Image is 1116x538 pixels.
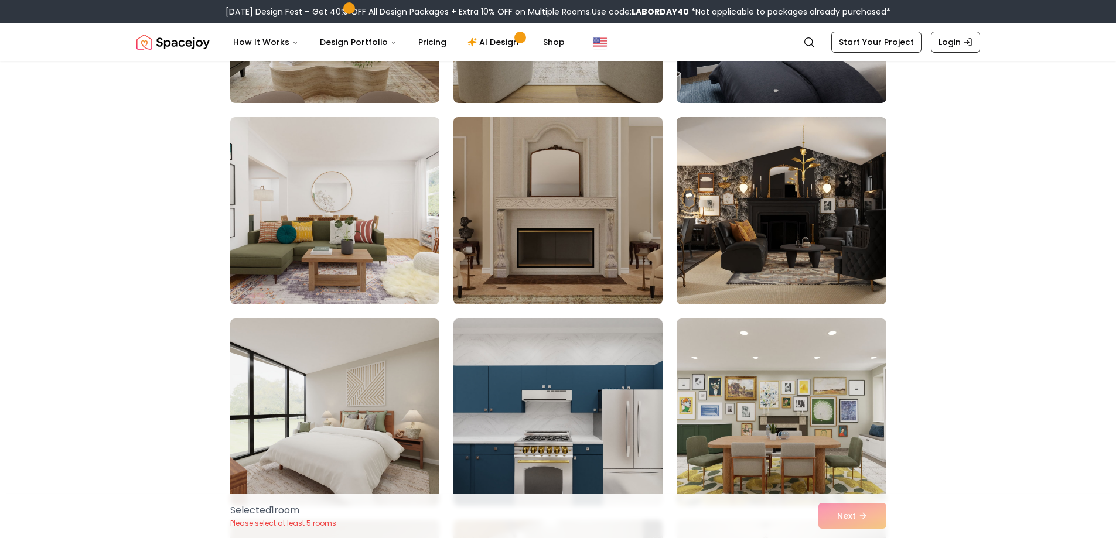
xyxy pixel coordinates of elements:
span: Use code: [592,6,689,18]
a: Login [931,32,980,53]
a: Pricing [409,30,456,54]
img: Room room-38 [448,112,668,309]
a: Spacejoy [136,30,210,54]
img: United States [593,35,607,49]
img: Room room-39 [677,117,886,304]
img: Spacejoy Logo [136,30,210,54]
a: AI Design [458,30,531,54]
img: Room room-41 [453,318,663,506]
div: [DATE] Design Fest – Get 40% OFF All Design Packages + Extra 10% OFF on Multiple Rooms. [226,6,890,18]
span: *Not applicable to packages already purchased* [689,6,890,18]
img: Room room-37 [230,117,439,304]
button: Design Portfolio [310,30,407,54]
img: Room room-40 [230,318,439,506]
a: Start Your Project [831,32,922,53]
img: Room room-42 [677,318,886,506]
nav: Global [136,23,980,61]
b: LABORDAY40 [632,6,689,18]
p: Please select at least 5 rooms [230,519,336,528]
nav: Main [224,30,574,54]
button: How It Works [224,30,308,54]
a: Shop [534,30,574,54]
p: Selected 1 room [230,503,336,518]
